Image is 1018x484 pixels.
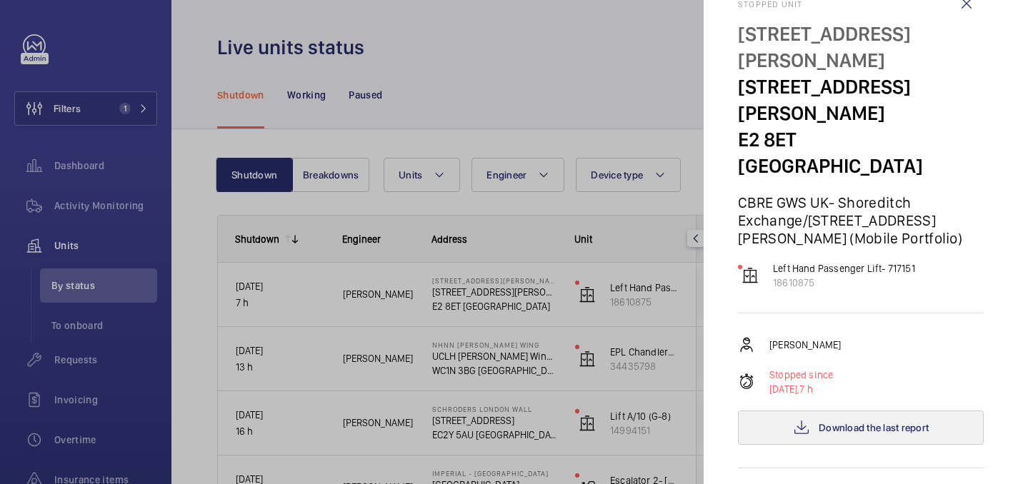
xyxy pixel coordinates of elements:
p: 18610875 [773,276,915,290]
p: [STREET_ADDRESS][PERSON_NAME] [738,21,984,74]
span: [DATE], [769,383,799,395]
p: Left Hand Passenger Lift- 717151 [773,261,915,276]
p: Stopped since [769,368,833,382]
p: 7 h [769,382,833,396]
p: CBRE GWS UK- Shoreditch Exchange/[STREET_ADDRESS][PERSON_NAME] (Mobile Portfolio) [738,193,984,247]
span: Download the last report [819,422,929,433]
p: E2 8ET [GEOGRAPHIC_DATA] [738,126,984,179]
button: Download the last report [738,410,984,445]
img: elevator.svg [742,267,759,284]
p: [PERSON_NAME] [769,338,841,352]
p: [STREET_ADDRESS][PERSON_NAME] [738,74,984,126]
